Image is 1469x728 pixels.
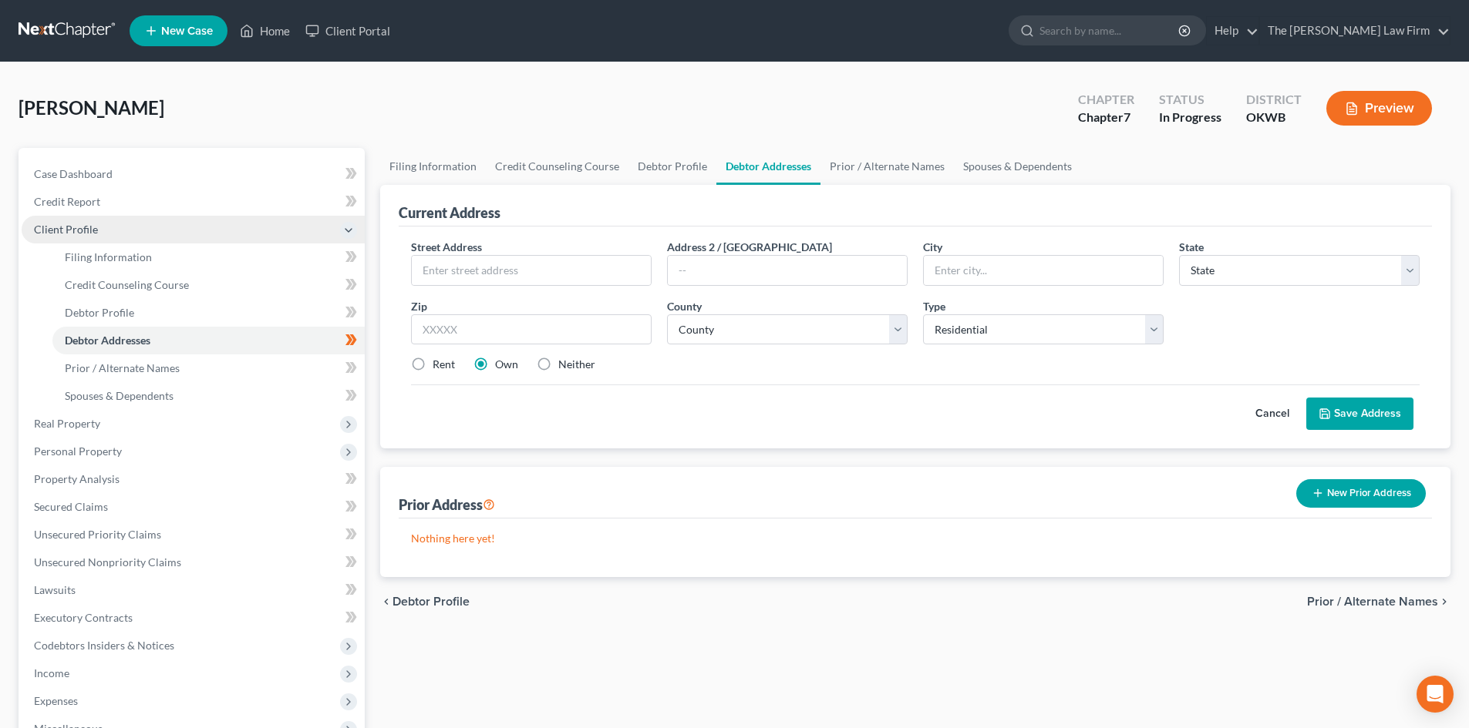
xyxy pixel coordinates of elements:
[433,357,455,372] label: Rent
[667,239,832,255] label: Address 2 / [GEOGRAPHIC_DATA]
[65,250,152,263] span: Filing Information
[495,357,518,372] label: Own
[1078,91,1134,109] div: Chapter
[924,256,1163,285] input: Enter city...
[65,306,134,319] span: Debtor Profile
[628,148,716,185] a: Debtor Profile
[1417,676,1454,713] div: Open Intercom Messenger
[380,148,486,185] a: Filing Information
[1260,17,1450,45] a: The [PERSON_NAME] Law Firm
[1307,595,1438,608] span: Prior / Alternate Names
[1326,91,1432,126] button: Preview
[22,549,365,576] a: Unsecured Nonpriority Claims
[34,694,78,707] span: Expenses
[34,611,133,624] span: Executory Contracts
[1307,595,1450,608] button: Prior / Alternate Names chevron_right
[52,327,365,354] a: Debtor Addresses
[1124,109,1130,124] span: 7
[22,160,365,188] a: Case Dashboard
[411,300,427,313] span: Zip
[22,576,365,604] a: Lawsuits
[954,148,1081,185] a: Spouses & Dependents
[1207,17,1258,45] a: Help
[1246,109,1302,126] div: OKWB
[1159,91,1221,109] div: Status
[667,300,702,313] span: County
[34,666,69,679] span: Income
[34,639,174,652] span: Codebtors Insiders & Notices
[52,271,365,299] a: Credit Counseling Course
[1438,595,1450,608] i: chevron_right
[399,495,495,514] div: Prior Address
[380,595,470,608] button: chevron_left Debtor Profile
[668,256,907,285] input: --
[34,555,181,569] span: Unsecured Nonpriority Claims
[34,583,76,596] span: Lawsuits
[22,521,365,549] a: Unsecured Priority Claims
[1078,109,1134,126] div: Chapter
[1238,398,1306,429] button: Cancel
[923,298,945,314] label: Type
[34,472,120,485] span: Property Analysis
[22,493,365,521] a: Secured Claims
[34,223,98,236] span: Client Profile
[52,243,365,271] a: Filing Information
[1296,479,1426,508] button: New Prior Address
[1159,109,1221,126] div: In Progress
[411,531,1420,546] p: Nothing here yet!
[34,195,100,208] span: Credit Report
[716,148,820,185] a: Debtor Addresses
[1039,16,1181,45] input: Search by name...
[34,528,161,541] span: Unsecured Priority Claims
[34,500,108,513] span: Secured Claims
[52,382,365,410] a: Spouses & Dependents
[1306,398,1413,430] button: Save Address
[232,17,298,45] a: Home
[412,256,651,285] input: Enter street address
[820,148,954,185] a: Prior / Alternate Names
[411,314,652,345] input: XXXXX
[393,595,470,608] span: Debtor Profile
[22,188,365,216] a: Credit Report
[411,240,482,253] span: Street Address
[1179,240,1204,253] span: State
[399,203,500,222] div: Current Address
[34,445,122,458] span: Personal Property
[34,417,100,430] span: Real Property
[486,148,628,185] a: Credit Counseling Course
[1246,91,1302,109] div: District
[65,389,174,402] span: Spouses & Dependents
[298,17,398,45] a: Client Portal
[380,595,393,608] i: chevron_left
[34,167,113,180] span: Case Dashboard
[65,361,180,374] span: Prior / Alternate Names
[52,354,365,382] a: Prior / Alternate Names
[22,465,365,493] a: Property Analysis
[19,96,164,119] span: [PERSON_NAME]
[52,299,365,327] a: Debtor Profile
[161,25,213,37] span: New Case
[558,357,595,372] label: Neither
[923,240,942,253] span: City
[22,604,365,632] a: Executory Contracts
[65,278,189,291] span: Credit Counseling Course
[65,334,150,347] span: Debtor Addresses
